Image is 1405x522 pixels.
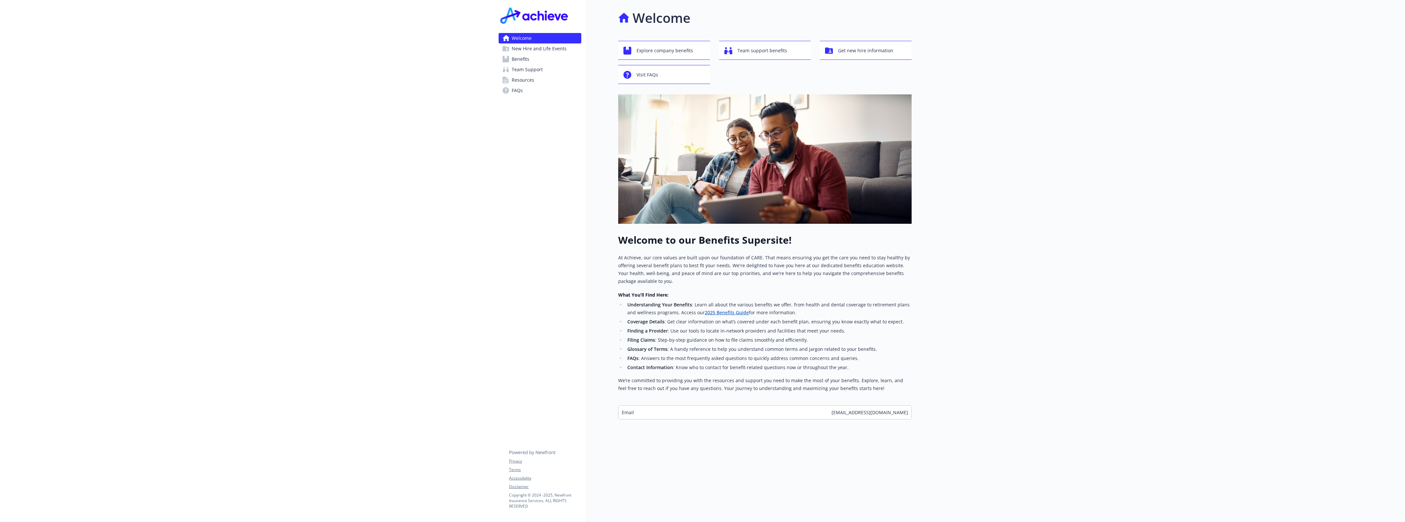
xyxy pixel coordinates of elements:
span: Resources [512,75,534,85]
a: Team Support [499,64,581,75]
span: Explore company benefits [636,44,693,57]
img: overview page banner [618,94,912,224]
strong: Filing Claims [627,337,655,343]
strong: Understanding Your Benefits [627,302,692,308]
span: Team Support [512,64,543,75]
li: : Answers to the most frequently asked questions to quickly address common concerns and queries. [625,354,912,362]
li: : A handy reference to help you understand common terms and jargon related to your benefits. [625,345,912,353]
button: Visit FAQs [618,65,710,84]
span: Email [622,409,634,416]
button: Team support benefits [719,41,811,60]
a: Disclaimer [509,484,581,490]
h1: Welcome to our Benefits Supersite! [618,234,912,246]
button: Explore company benefits [618,41,710,60]
a: FAQs [499,85,581,96]
h1: Welcome [633,8,690,28]
strong: Finding a Provider [627,328,668,334]
p: At Achieve, our core values are built upon our foundation of CARE. That means ensuring you get th... [618,254,912,285]
strong: Contact Information [627,364,673,370]
strong: What You’ll Find Here: [618,292,669,298]
button: Get new hire information [820,41,912,60]
a: Welcome [499,33,581,43]
li: : Use our tools to locate in-network providers and facilities that meet your needs. [625,327,912,335]
span: Team support benefits [737,44,787,57]
a: 2025 Benefits Guide [705,309,749,316]
a: Terms [509,467,581,473]
strong: Coverage Details [627,318,665,325]
span: [EMAIL_ADDRESS][DOMAIN_NAME] [832,409,908,416]
strong: FAQs [627,355,638,361]
li: : Learn all about the various benefits we offer, from health and dental coverage to retirement pl... [625,301,912,317]
li: : Get clear information on what’s covered under each benefit plan, ensuring you know exactly what... [625,318,912,326]
strong: Glossary of Terms [627,346,668,352]
li: : Know who to contact for benefit-related questions now or throughout the year. [625,364,912,371]
li: : Step-by-step guidance on how to file claims smoothly and efficiently. [625,336,912,344]
a: New Hire and Life Events [499,43,581,54]
a: Resources [499,75,581,85]
span: New Hire and Life Events [512,43,567,54]
span: Visit FAQs [636,69,658,81]
span: Welcome [512,33,532,43]
p: Copyright © 2024 - 2025 , Newfront Insurance Services, ALL RIGHTS RESERVED [509,492,581,509]
span: FAQs [512,85,523,96]
a: Accessibility [509,475,581,481]
p: We’re committed to providing you with the resources and support you need to make the most of your... [618,377,912,392]
span: Benefits [512,54,529,64]
a: Benefits [499,54,581,64]
a: Privacy [509,458,581,464]
span: Get new hire information [838,44,893,57]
